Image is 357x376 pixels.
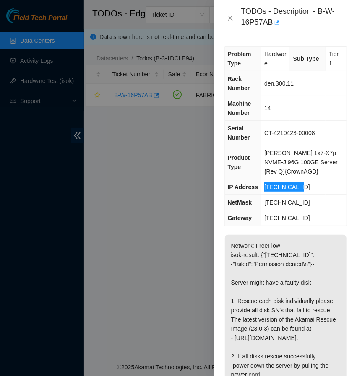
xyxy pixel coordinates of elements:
[264,51,287,67] span: Hardware
[228,154,250,170] span: Product Type
[293,55,319,62] span: Sub Type
[228,184,258,190] span: IP Address
[227,15,234,21] span: close
[241,7,347,29] div: TODOs - Description - B-W-16P57AB
[228,100,251,116] span: Machine Number
[264,199,310,206] span: [TECHNICAL_ID]
[228,125,250,141] span: Serial Number
[228,215,252,221] span: Gateway
[228,75,250,91] span: Rack Number
[264,130,315,136] span: CT-4210423-00008
[264,215,310,221] span: [TECHNICAL_ID]
[264,105,271,112] span: 14
[264,80,294,87] span: den.300.11
[228,199,252,206] span: NetMask
[228,51,251,67] span: Problem Type
[264,150,338,175] span: [PERSON_NAME] 1x7-X7p NVME-J 96G 100GE Server {Rev Q}{CrownAGD}
[264,184,310,190] span: [TECHNICAL_ID]
[329,51,339,67] span: Tier 1
[224,14,236,22] button: Close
